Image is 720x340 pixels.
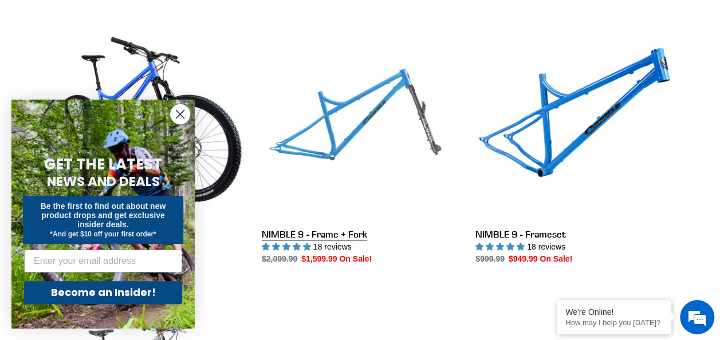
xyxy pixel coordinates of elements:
span: NEWS AND DEALS [47,172,160,191]
div: We're Online! [565,307,663,317]
button: Become an Insider! [24,281,182,304]
button: Close dialog [170,104,190,124]
span: Be the first to find out about new product drops and get exclusive insider deals. [41,201,166,229]
input: Enter your email address [24,250,182,272]
span: *And get $10 off your first order* [50,230,156,238]
p: How may I help you today? [565,318,663,327]
span: GET THE LATEST [44,154,162,175]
